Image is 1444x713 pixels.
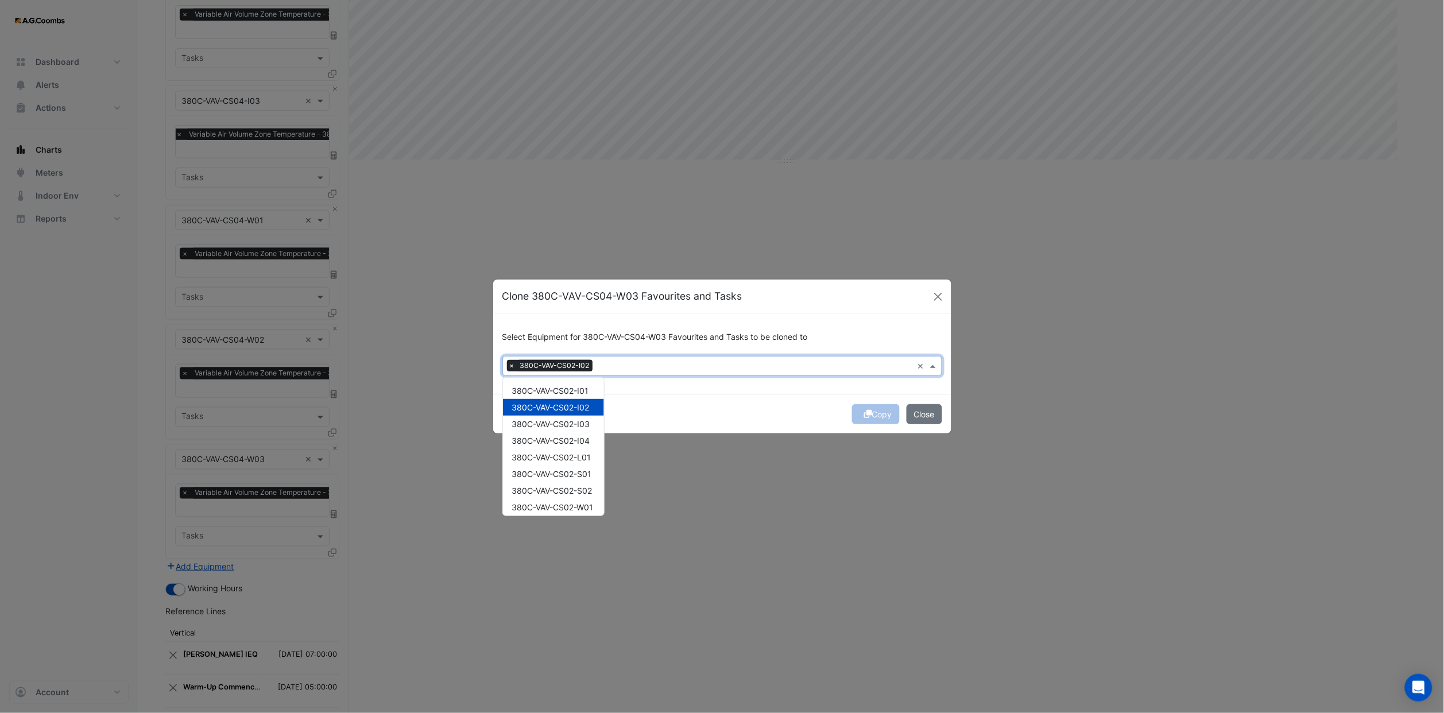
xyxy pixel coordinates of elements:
span: 380C-VAV-CS02-I03 [512,419,590,429]
button: Close [907,404,942,424]
span: 380C-VAV-CS02-S02 [512,486,593,495]
span: 380C-VAV-CS02-I02 [517,360,593,371]
span: 380C-VAV-CS02-I02 [512,402,590,412]
span: Clear [917,360,927,372]
h6: Select Equipment for 380C-VAV-CS04-W03 Favourites and Tasks to be cloned to [502,332,942,342]
span: 380C-VAV-CS02-I01 [512,386,589,396]
span: × [507,360,517,371]
h5: Clone 380C-VAV-CS04-W03 Favourites and Tasks [502,289,742,304]
button: Close [930,288,947,305]
span: 380C-VAV-CS02-L01 [512,452,591,462]
span: 380C-VAV-CS02-W01 [512,502,594,512]
span: 380C-VAV-CS02-S01 [512,469,592,479]
ng-dropdown-panel: Options list [502,377,605,516]
span: 380C-VAV-CS02-I04 [512,436,590,445]
div: Open Intercom Messenger [1405,674,1433,702]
